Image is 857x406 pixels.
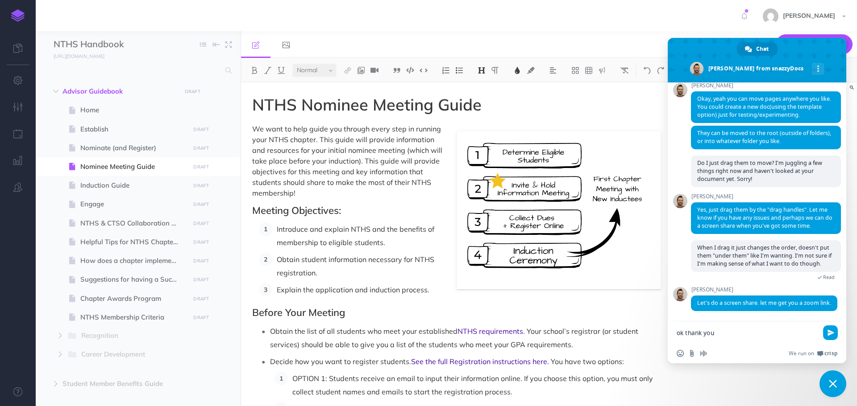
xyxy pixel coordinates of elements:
small: DRAFT [193,201,209,207]
span: Send a file [688,350,695,357]
img: logo-mark.svg [11,9,25,22]
small: DRAFT [193,296,209,302]
span: Obtain the list of all students who meet your established [270,327,458,336]
small: DRAFT [193,277,209,283]
span: Recognition [81,330,174,342]
span: . [547,357,549,366]
button: DRAFT [190,312,212,323]
span: Introduce and explain NTHS and the benefits of membership to eligible students. [277,225,436,247]
a: See the full Registration instructions here [411,357,547,366]
button: DRAFT [190,294,212,304]
input: Documentation Name [54,38,158,51]
span: Student Member Benefits Guide [62,378,176,389]
span: Publish [786,37,831,51]
span: Do I just drag them to move? I'm juggling a few things right now and haven't looked at your docum... [697,159,822,183]
span: NTHS Nominee Meeting Guide [252,94,482,115]
button: DRAFT [190,256,212,266]
span: Helpful Tips for NTHS Chapter Officers [80,237,187,247]
span: OPTION 1: Students receive an email to input their information online. If you choose this option,... [292,374,655,396]
span: Insert an emoji [677,350,684,357]
img: Underline button [277,67,285,74]
span: Send [823,325,838,340]
button: DRAFT [190,124,212,135]
span: Yes, just drag them by the "drag handles". Let me know if you have any issues and perhaps we can ... [697,206,832,230]
small: DRAFT [193,127,209,132]
span: Chat [756,42,769,56]
img: Code block button [406,67,414,74]
small: DRAFT [193,164,209,170]
span: Suggestions for having a Successful Chapter [80,274,187,285]
small: DRAFT [193,145,209,151]
span: Nominate (and Register) [80,143,187,153]
div: Close chat [820,370,846,397]
img: Clear styles button [620,67,628,74]
span: NTHS Membership Criteria [80,312,187,323]
span: . [523,327,525,336]
small: DRAFT [193,239,209,245]
img: Add video button [370,67,379,74]
span: NTHS & CTSO Collaboration Guide [80,218,187,229]
span: Decide how you want to register students. [270,357,411,366]
span: When I drag it just changes the order, doesn't put them "under them" like I'm wanting. I'm not su... [697,244,832,267]
a: NTHS requirements [458,327,523,336]
small: DRAFT [193,258,209,264]
img: ObYG2CjiH8ddv0TXLcup.png [457,131,661,289]
span: Crisp [824,350,837,357]
button: DRAFT [190,237,212,247]
button: Publish [776,34,853,54]
button: DRAFT [190,162,212,172]
span: Meeting Objectives: [252,204,341,217]
button: DRAFT [181,86,204,97]
span: We want to help guide you through every step in running your NTHS chapter. This guide will provid... [252,124,444,197]
small: DRAFT [193,315,209,320]
img: e15ca27c081d2886606c458bc858b488.jpg [763,8,778,24]
img: Blockquote button [393,67,401,74]
button: DRAFT [190,275,212,285]
span: Engage [80,199,187,209]
span: They can be moved to the root (outside of folders), or into whatever folder you like. [697,129,831,145]
span: Read [823,274,835,280]
a: We run onCrisp [789,350,837,357]
span: Obtain student information necessary for NTHS registration. [277,255,436,277]
span: [PERSON_NAME] [691,287,837,293]
img: Inline code button [420,67,428,74]
small: [URL][DOMAIN_NAME] [54,53,104,59]
img: Alignment dropdown menu button [549,67,557,74]
img: Callout dropdown menu button [598,67,606,74]
a: [URL][DOMAIN_NAME] [36,51,113,60]
span: You have two options: [551,357,624,366]
div: More channels [812,63,824,75]
img: Text background color button [527,67,535,74]
small: DRAFT [185,89,200,94]
span: Okay, yeah you can move pages anywhere you like. You could create a new doc(using the template op... [697,95,831,119]
span: Let's do a screen share. let me get you a zoom link. [697,299,831,307]
button: DRAFT [190,180,212,191]
span: [PERSON_NAME] [778,12,840,20]
span: Establish [80,124,187,135]
img: Add image button [357,67,365,74]
span: Advisor Guidebook [62,86,176,97]
span: Explain the application and induction process. [277,285,429,294]
span: Induction Guide [80,180,187,191]
textarea: Compose your message... [677,329,818,337]
img: Ordered list button [442,67,450,74]
img: Italic button [264,67,272,74]
button: DRAFT [190,218,212,229]
img: Text color button [513,67,521,74]
img: Headings dropdown button [478,67,486,74]
img: Create table button [585,67,593,74]
img: Redo [657,67,665,74]
span: Chapter Awards Program [80,293,187,304]
img: Link button [344,67,352,74]
small: DRAFT [193,183,209,189]
img: Bold button [250,67,258,74]
span: We run on [789,350,814,357]
small: DRAFT [193,221,209,226]
span: Audio message [700,350,707,357]
span: Nominee Meeting Guide [80,161,187,172]
span: How does a chapter implement the Core Four Objectives? [80,255,187,266]
span: Before Your Meeting [252,306,345,319]
button: DRAFT [190,199,212,209]
input: Search [54,62,220,78]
